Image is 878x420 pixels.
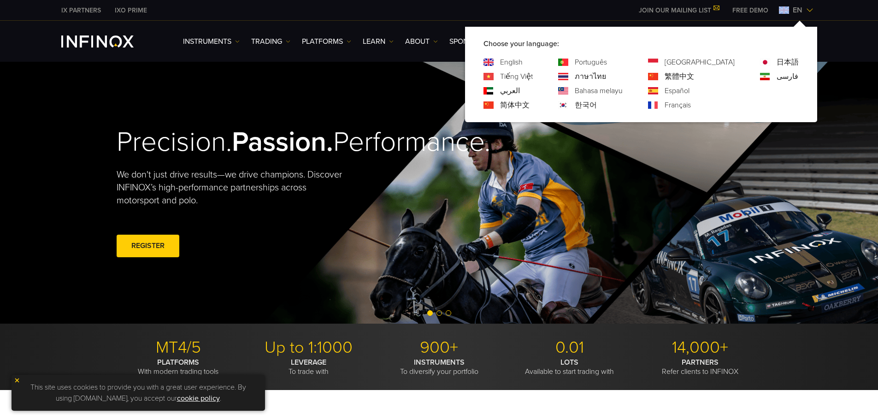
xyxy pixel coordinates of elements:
[500,57,523,68] a: Language
[560,358,578,367] strong: LOTS
[665,71,694,82] a: Language
[377,337,501,358] p: 900+
[777,57,799,68] a: Language
[500,71,533,82] a: Language
[251,36,290,47] a: TRADING
[665,57,735,68] a: Language
[508,337,631,358] p: 0.01
[632,6,725,14] a: JOIN OUR MAILING LIST
[291,358,326,367] strong: LEVERAGE
[363,36,394,47] a: Learn
[449,36,502,47] a: SPONSORSHIPS
[777,71,798,82] a: Language
[183,36,240,47] a: Instruments
[575,100,597,111] a: Language
[446,310,451,316] span: Go to slide 3
[483,38,799,49] p: Choose your language:
[638,358,762,376] p: Refer clients to INFINOX
[665,100,691,111] a: Language
[575,57,607,68] a: Language
[247,337,371,358] p: Up to 1:1000
[117,125,407,159] h2: Precision. Performance.
[725,6,775,15] a: INFINOX MENU
[16,379,260,406] p: This site uses cookies to provide you with a great user experience. By using [DOMAIN_NAME], you a...
[500,100,530,111] a: Language
[117,168,349,207] p: We don't just drive results—we drive champions. Discover INFINOX’s high-performance partnerships ...
[508,358,631,376] p: Available to start trading with
[117,337,240,358] p: MT4/5
[157,358,199,367] strong: PLATFORMS
[638,337,762,358] p: 14,000+
[14,377,20,384] img: yellow close icon
[377,358,501,376] p: To diversify your portfolio
[61,35,155,47] a: INFINOX Logo
[436,310,442,316] span: Go to slide 2
[405,36,438,47] a: ABOUT
[427,310,433,316] span: Go to slide 1
[117,235,179,257] a: REGISTER
[177,394,220,403] a: cookie policy
[302,36,351,47] a: PLATFORMS
[117,358,240,376] p: With modern trading tools
[575,85,623,96] a: Language
[54,6,108,15] a: INFINOX
[108,6,154,15] a: INFINOX
[414,358,465,367] strong: INSTRUMENTS
[665,85,689,96] a: Language
[789,5,806,16] span: en
[232,125,333,159] strong: Passion.
[682,358,719,367] strong: PARTNERS
[500,85,520,96] a: Language
[247,358,371,376] p: To trade with
[575,71,606,82] a: Language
